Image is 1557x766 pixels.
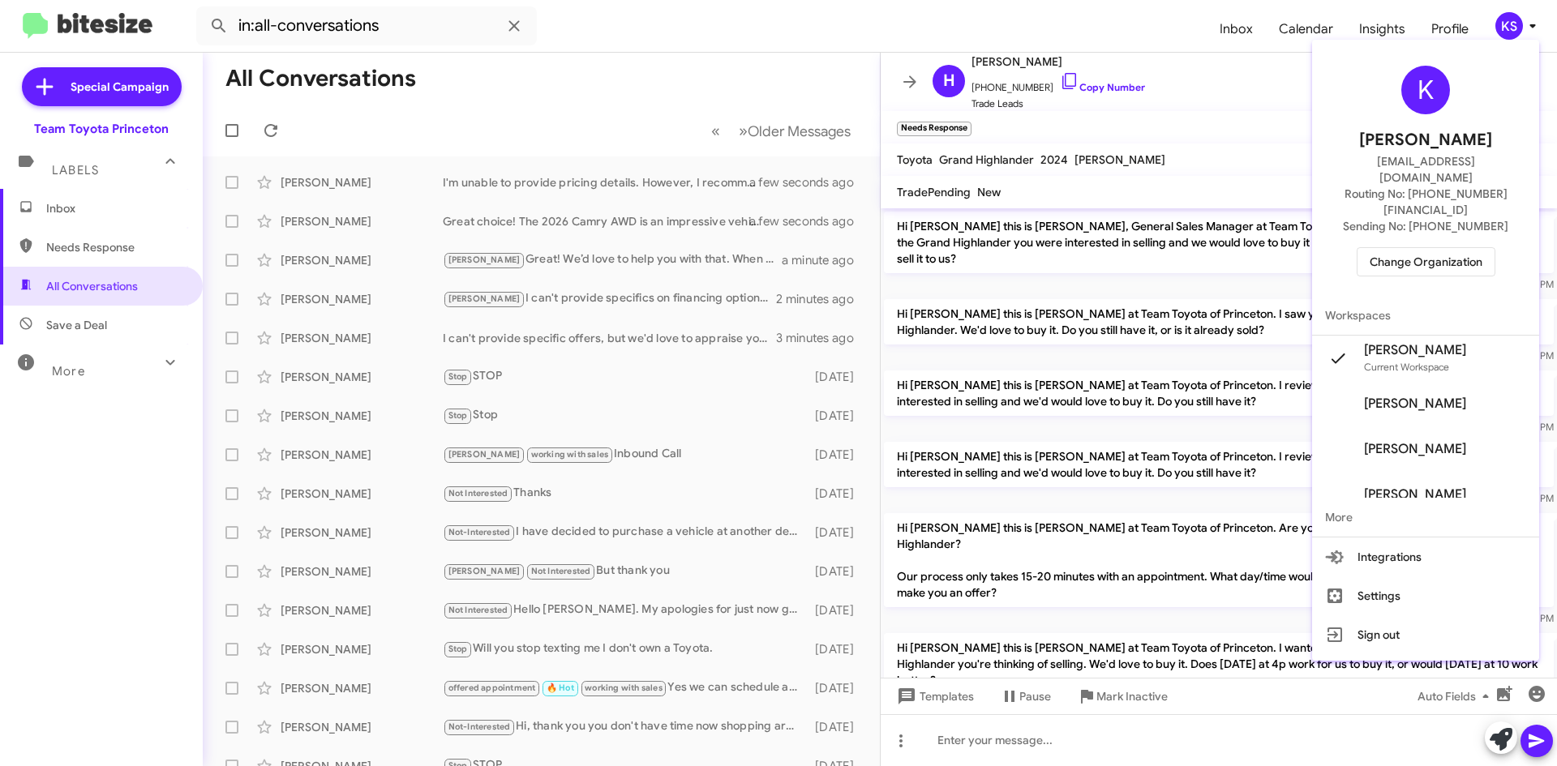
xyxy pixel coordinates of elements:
span: Current Workspace [1364,361,1449,373]
span: [EMAIL_ADDRESS][DOMAIN_NAME] [1332,153,1520,186]
span: Workspaces [1312,296,1539,335]
button: Settings [1312,576,1539,615]
div: K [1401,66,1450,114]
button: Integrations [1312,537,1539,576]
span: [PERSON_NAME] [1364,342,1466,358]
span: [PERSON_NAME] [1359,127,1492,153]
button: Change Organization [1357,247,1495,276]
span: [PERSON_NAME] [1364,486,1466,503]
span: More [1312,498,1539,537]
span: [PERSON_NAME] [1364,441,1466,457]
span: Routing No: [PHONE_NUMBER][FINANCIAL_ID] [1332,186,1520,218]
span: Change Organization [1370,248,1482,276]
span: Sending No: [PHONE_NUMBER] [1343,218,1508,234]
button: Sign out [1312,615,1539,654]
span: [PERSON_NAME] [1364,396,1466,412]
